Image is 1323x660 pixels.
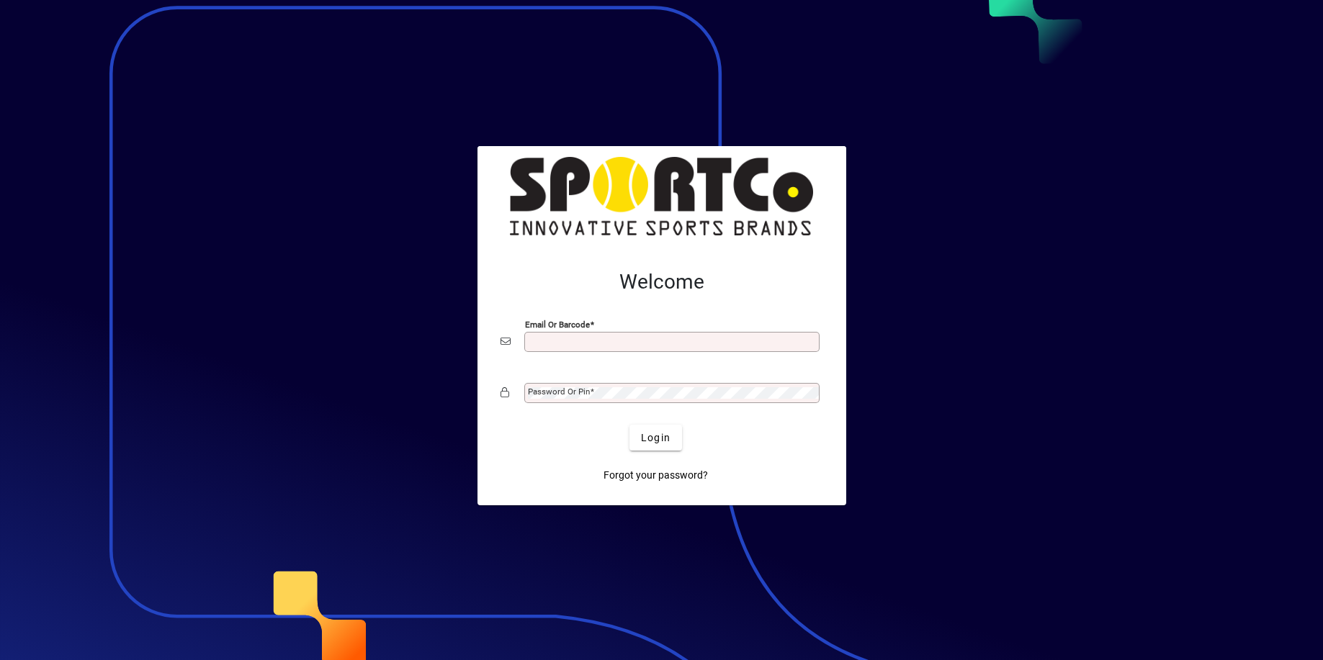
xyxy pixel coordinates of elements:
[525,320,590,330] mat-label: Email or Barcode
[501,270,823,294] h2: Welcome
[528,386,590,397] mat-label: Password or Pin
[629,425,682,451] button: Login
[641,430,671,446] span: Login
[598,462,714,488] a: Forgot your password?
[604,468,708,483] span: Forgot your password?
